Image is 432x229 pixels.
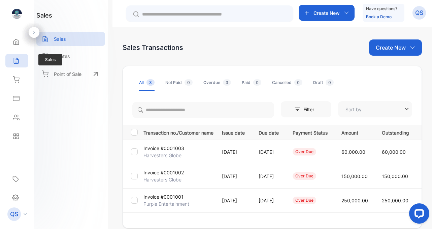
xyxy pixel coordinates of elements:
span: Sales [38,54,62,65]
div: Overdue [203,80,231,86]
div: over due [293,172,316,180]
a: Book a Demo [366,14,392,19]
div: over due [293,197,316,204]
span: 3 [146,79,155,86]
div: Sales Transactions [123,42,183,53]
span: 0 [326,79,334,86]
p: Sales [54,35,66,42]
button: QS [412,5,426,21]
img: logo [12,9,22,19]
a: Sales [36,32,105,46]
button: Create New [299,5,355,21]
span: 60,000.00 [341,149,365,155]
span: 150,000.00 [382,173,408,179]
p: Create New [313,9,340,17]
p: Point of Sale [54,70,81,78]
p: Sort by [345,106,362,113]
span: 60,000.00 [382,149,406,155]
button: Sort by [338,101,412,117]
div: All [139,80,155,86]
p: Invoice #0001001 [143,193,184,200]
p: Issue date [222,128,245,136]
span: 0 [294,79,302,86]
div: over due [293,148,316,155]
p: Harvesters Globe [143,176,181,183]
p: [DATE] [222,197,245,204]
p: [DATE] [259,197,279,204]
p: [DATE] [222,148,245,155]
p: Invoice #0001002 [143,169,184,176]
p: Due date [259,128,279,136]
p: Create New [376,44,406,52]
p: Transaction no./Customer name [143,128,213,136]
p: QS [10,210,18,219]
button: Create New [369,39,422,56]
p: Harvesters Globe [143,152,181,159]
p: Purple Entertainment [143,200,189,207]
div: Draft [313,80,334,86]
p: Invoice #0001003 [143,145,184,152]
p: Amount [341,128,368,136]
p: Outstanding [382,128,409,136]
div: Not Paid [165,80,193,86]
a: Point of Sale [36,66,105,81]
iframe: LiveChat chat widget [404,201,432,229]
p: [DATE] [259,148,279,155]
div: Paid [242,80,261,86]
p: [DATE] [259,173,279,180]
span: 150,000.00 [341,173,368,179]
span: 250,000.00 [382,198,408,203]
span: 3 [223,79,231,86]
div: Cancelled [272,80,302,86]
h1: sales [36,11,52,20]
p: Quotes [54,53,70,60]
p: QS [415,8,423,17]
span: 250,000.00 [341,198,368,203]
span: 0 [185,79,193,86]
span: 0 [253,79,261,86]
p: [DATE] [222,173,245,180]
a: Quotes [36,49,105,63]
p: Have questions? [366,5,397,12]
p: Payment Status [293,128,328,136]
